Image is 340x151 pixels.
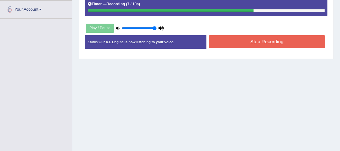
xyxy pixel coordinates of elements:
[85,35,206,49] div: Status:
[107,2,125,6] b: Recording
[0,1,72,16] a: Your Account
[209,35,325,48] button: Stop Recording
[126,2,127,6] b: (
[127,2,139,6] b: 7 / 10s
[99,40,174,44] strong: Our A.I. Engine is now listening to your voice.
[139,2,140,6] b: )
[88,2,140,6] h5: Timer —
